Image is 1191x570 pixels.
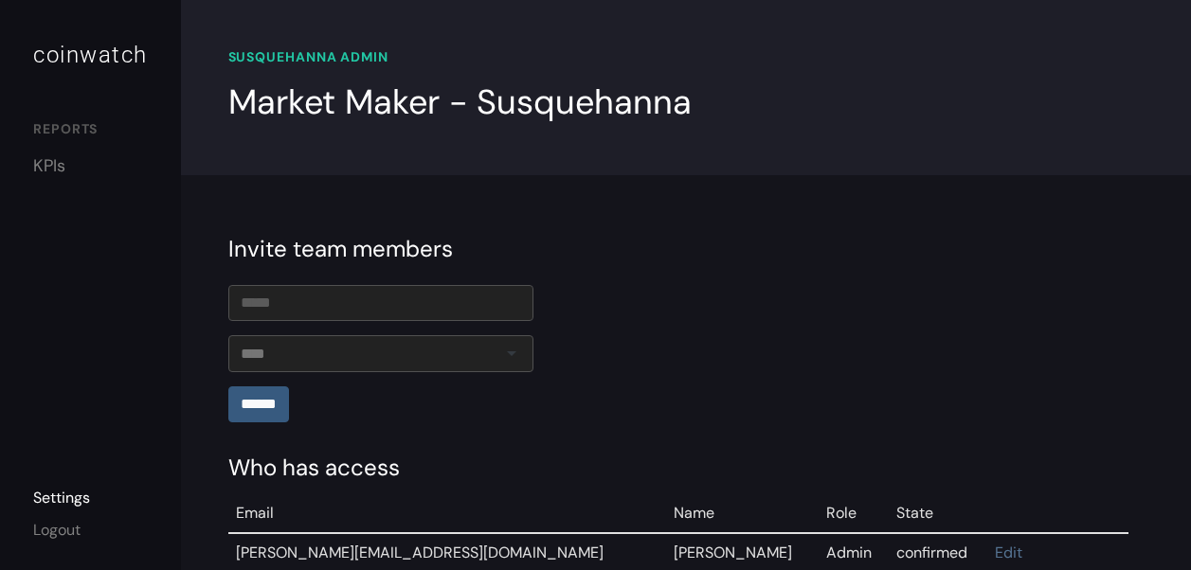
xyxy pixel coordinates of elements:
[33,119,148,144] div: REPORTS
[826,543,872,562] span: Admin
[33,38,148,72] div: coinwatch
[228,77,692,128] div: Market Maker - Susquehanna
[228,494,666,533] td: Email
[819,494,888,533] td: Role
[228,47,1145,67] div: SUSQUEHANNA ADMIN
[228,451,1145,485] div: Who has access
[666,494,819,533] td: Name
[33,153,148,179] a: KPIs
[889,494,987,533] td: State
[33,520,81,540] a: Logout
[228,232,1145,266] div: Invite team members
[995,543,1022,562] a: Edit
